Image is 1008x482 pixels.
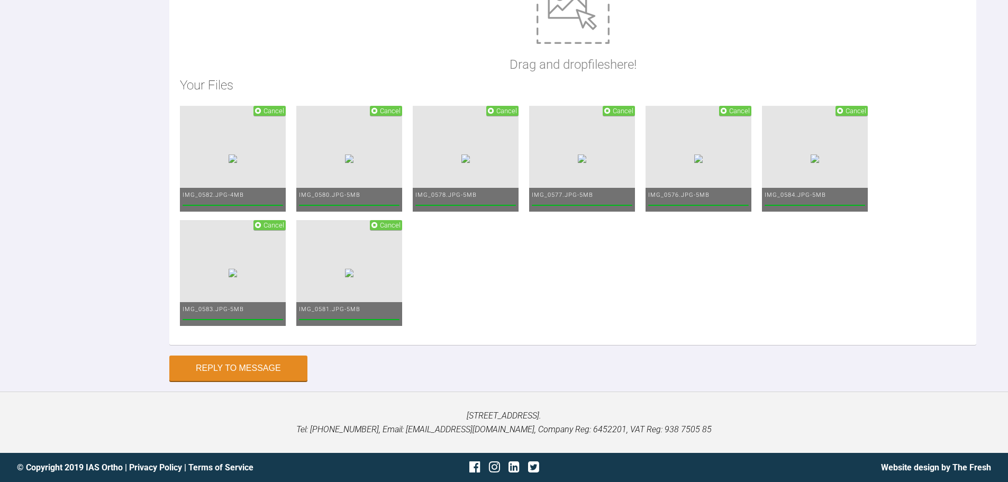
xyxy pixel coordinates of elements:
span: Cancel [613,107,633,115]
a: Website design by The Fresh [881,462,991,472]
span: IMG_0576.JPG - 5MB [648,192,710,198]
span: IMG_0580.JPG - 5MB [299,192,360,198]
img: 11a5d5bd-3216-4787-8d19-d3effad8882f [461,154,470,163]
span: IMG_0583.JPG - 5MB [183,306,244,313]
span: IMG_0578.JPG - 5MB [415,192,477,198]
img: 904b4ea1-7f03-44fc-97e6-84f8321de565 [229,269,237,277]
img: 43db1df2-c402-4689-969c-3b53f1042086 [811,154,819,163]
p: Drag and drop files here! [510,54,637,75]
span: Cancel [846,107,866,115]
span: Cancel [380,107,401,115]
span: IMG_0582.JPG - 4MB [183,192,244,198]
span: Cancel [496,107,517,115]
span: Cancel [729,107,750,115]
img: 144c6a11-7173-432b-a536-54c4c97962be [694,154,703,163]
h2: Your Files [180,75,966,95]
span: IMG_0577.JPG - 5MB [532,192,593,198]
span: Cancel [380,221,401,229]
div: © Copyright 2019 IAS Ortho | | [17,461,342,475]
img: 64bc31cb-cedc-4f5f-b698-db519d9d68db [345,154,353,163]
img: 831de1c9-f477-4d5e-b3a9-944210518e7c [345,269,353,277]
span: Cancel [264,107,284,115]
span: IMG_0584.JPG - 5MB [765,192,826,198]
span: IMG_0581.JPG - 5MB [299,306,360,313]
img: dae05ed2-9db1-41ee-a679-a300e63aeda7 [578,154,586,163]
img: 1d4e3ff5-ee22-43a9-b163-9e3e01af395e [229,154,237,163]
span: Cancel [264,221,284,229]
p: [STREET_ADDRESS]. Tel: [PHONE_NUMBER], Email: [EMAIL_ADDRESS][DOMAIN_NAME], Company Reg: 6452201,... [17,409,991,436]
a: Terms of Service [188,462,253,472]
button: Reply to Message [169,356,307,381]
a: Privacy Policy [129,462,182,472]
